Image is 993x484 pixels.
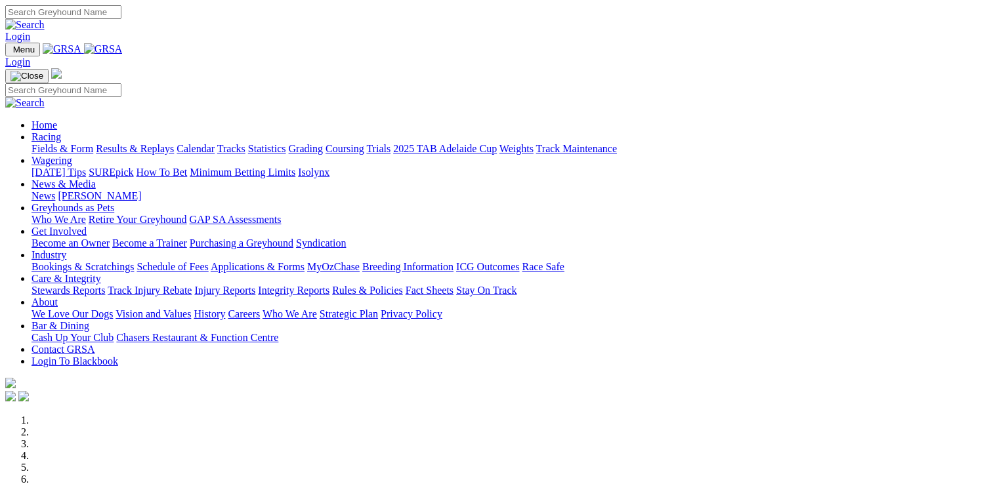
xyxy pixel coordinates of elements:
[307,261,360,272] a: MyOzChase
[296,237,346,249] a: Syndication
[32,167,86,178] a: [DATE] Tips
[32,308,113,319] a: We Love Our Dogs
[32,332,114,343] a: Cash Up Your Club
[32,143,988,155] div: Racing
[217,143,245,154] a: Tracks
[194,308,225,319] a: History
[228,308,260,319] a: Careers
[5,378,16,388] img: logo-grsa-white.png
[5,19,45,31] img: Search
[5,97,45,109] img: Search
[108,285,192,296] a: Track Injury Rebate
[32,285,988,296] div: Care & Integrity
[536,143,617,154] a: Track Maintenance
[194,285,255,296] a: Injury Reports
[393,143,497,154] a: 2025 TAB Adelaide Cup
[248,143,286,154] a: Statistics
[5,69,49,83] button: Toggle navigation
[289,143,323,154] a: Grading
[5,5,121,19] input: Search
[366,143,391,154] a: Trials
[190,214,282,225] a: GAP SA Assessments
[32,143,93,154] a: Fields & Form
[11,71,43,81] img: Close
[32,178,96,190] a: News & Media
[89,214,187,225] a: Retire Your Greyhound
[5,31,30,42] a: Login
[58,190,141,201] a: [PERSON_NAME]
[137,167,188,178] a: How To Bet
[32,320,89,331] a: Bar & Dining
[13,45,35,54] span: Menu
[32,155,72,166] a: Wagering
[137,261,208,272] a: Schedule of Fees
[32,261,988,273] div: Industry
[32,355,118,367] a: Login To Blackbook
[298,167,329,178] a: Isolynx
[32,190,988,202] div: News & Media
[499,143,534,154] a: Weights
[211,261,305,272] a: Applications & Forms
[32,261,134,272] a: Bookings & Scratchings
[381,308,442,319] a: Privacy Policy
[32,167,988,178] div: Wagering
[116,332,278,343] a: Chasers Restaurant & Function Centre
[43,43,81,55] img: GRSA
[362,261,454,272] a: Breeding Information
[5,391,16,401] img: facebook.svg
[51,68,62,79] img: logo-grsa-white.png
[32,214,86,225] a: Who We Are
[89,167,133,178] a: SUREpick
[96,143,174,154] a: Results & Replays
[258,285,329,296] a: Integrity Reports
[522,261,564,272] a: Race Safe
[190,167,295,178] a: Minimum Betting Limits
[32,237,110,249] a: Become an Owner
[177,143,215,154] a: Calendar
[32,332,988,344] div: Bar & Dining
[332,285,403,296] a: Rules & Policies
[326,143,364,154] a: Coursing
[18,391,29,401] img: twitter.svg
[32,202,114,213] a: Greyhounds as Pets
[32,285,105,296] a: Stewards Reports
[32,237,988,249] div: Get Involved
[32,226,87,237] a: Get Involved
[32,119,57,131] a: Home
[32,308,988,320] div: About
[456,261,519,272] a: ICG Outcomes
[32,273,101,284] a: Care & Integrity
[406,285,454,296] a: Fact Sheets
[263,308,317,319] a: Who We Are
[32,344,95,355] a: Contact GRSA
[112,237,187,249] a: Become a Trainer
[5,43,40,56] button: Toggle navigation
[84,43,123,55] img: GRSA
[320,308,378,319] a: Strategic Plan
[5,83,121,97] input: Search
[190,237,293,249] a: Purchasing a Greyhound
[32,190,55,201] a: News
[5,56,30,68] a: Login
[32,249,66,260] a: Industry
[32,214,988,226] div: Greyhounds as Pets
[32,131,61,142] a: Racing
[456,285,517,296] a: Stay On Track
[32,296,58,308] a: About
[116,308,191,319] a: Vision and Values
